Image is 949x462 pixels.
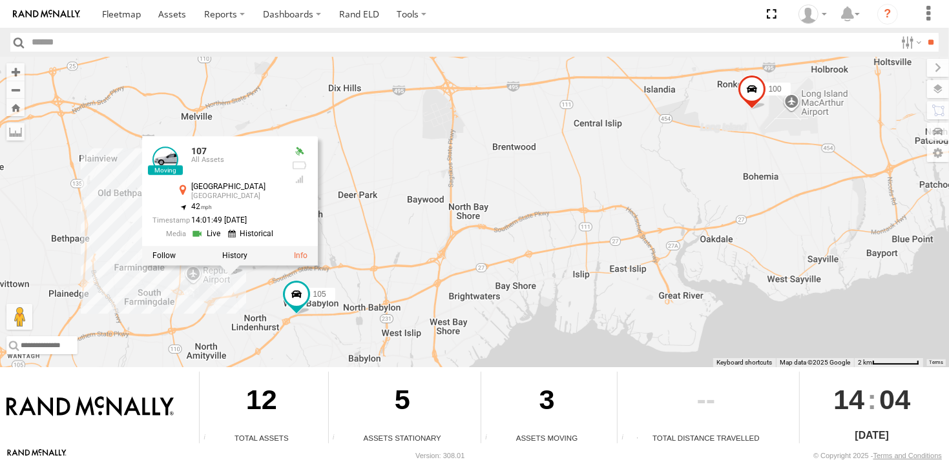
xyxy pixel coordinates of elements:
div: : [800,372,944,427]
div: Total number of Enabled Assets [200,434,219,443]
button: Zoom Home [6,99,25,116]
div: 5 [329,372,476,432]
div: [GEOGRAPHIC_DATA] [191,182,281,190]
a: View Asset Details [293,251,307,260]
button: Drag Pegman onto the map to open Street View [6,304,32,330]
img: rand-logo.svg [13,10,80,19]
button: Map Scale: 2 km per 69 pixels [854,358,923,367]
div: Date/time of location update [152,216,281,225]
div: Assets Moving [481,432,612,443]
div: Total distance travelled by all assets within specified date range and applied filters [618,434,637,443]
span: 2 km [858,359,872,366]
div: 3 [481,372,612,432]
a: View Historical Media Streams [227,228,276,240]
img: Rand McNally [6,396,174,418]
span: 105 [313,290,326,299]
span: 14 [833,372,864,427]
button: Keyboard shortcuts [716,358,772,367]
div: Version: 308.01 [415,452,464,459]
div: All Assets [191,156,281,164]
label: Realtime tracking of Asset [152,251,175,260]
label: Map Settings [927,144,949,162]
div: Victor Calcano Jr [794,5,831,24]
div: [GEOGRAPHIC_DATA] [191,192,281,200]
div: Valid GPS Fix [291,146,307,156]
span: Map data ©2025 Google [780,359,850,366]
div: No battery health information received from this device. [291,160,307,170]
a: Terms (opens in new tab) [930,359,943,365]
div: Last Event GSM Signal Strength [291,174,307,185]
span: 04 [879,372,910,427]
a: View Live Media Streams [191,228,224,240]
div: Assets Stationary [329,432,476,443]
button: Zoom out [6,81,25,99]
div: Total number of assets current in transit. [481,434,501,443]
a: Visit our Website [7,449,67,462]
div: Total Assets [200,432,323,443]
i: ? [877,4,898,25]
div: Total Distance Travelled [618,432,794,443]
label: Measure [6,123,25,141]
div: 12 [200,372,323,432]
a: Terms and Conditions [873,452,942,459]
a: View Asset Details [152,146,178,172]
div: Total number of assets current stationary. [329,434,348,443]
span: 42 [191,202,211,211]
div: © Copyright 2025 - [813,452,942,459]
span: 100 [768,84,781,93]
button: Zoom in [6,63,25,81]
div: [DATE] [800,428,944,443]
label: Search Filter Options [896,33,924,52]
label: View Asset History [222,251,247,260]
a: 107 [191,145,206,156]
